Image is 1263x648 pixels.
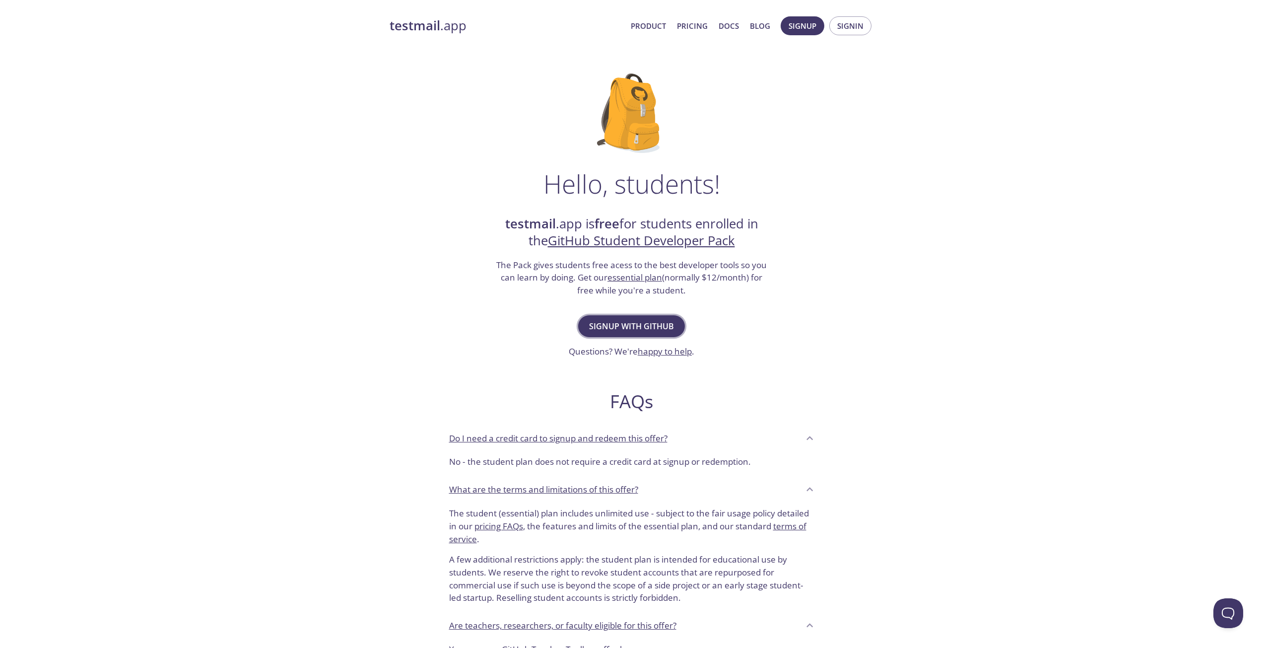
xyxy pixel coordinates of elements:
a: testmail.app [390,17,623,34]
img: github-student-backpack.png [597,73,666,153]
h2: .app is for students enrolled in the [495,216,768,250]
div: Are teachers, researchers, or faculty eligible for this offer? [441,612,822,639]
iframe: Help Scout Beacon - Open [1213,598,1243,628]
h3: Questions? We're . [569,345,694,358]
a: GitHub Student Developer Pack [548,232,735,249]
a: Pricing [677,19,708,32]
span: Signup with GitHub [589,319,674,333]
a: Blog [750,19,770,32]
p: The student (essential) plan includes unlimited use - subject to the fair usage policy detailed i... [449,507,814,545]
strong: testmail [390,17,440,34]
a: terms of service [449,520,806,545]
a: pricing FAQs [474,520,523,532]
button: Signup [781,16,824,35]
h2: FAQs [441,390,822,413]
h3: The Pack gives students free acess to the best developer tools so you can learn by doing. Get our... [495,259,768,297]
p: A few additional restrictions apply: the student plan is intended for educational use by students... [449,545,814,604]
a: Product [631,19,666,32]
span: Signup [789,19,816,32]
strong: free [595,215,619,232]
span: Signin [837,19,864,32]
strong: testmail [505,215,556,232]
p: Are teachers, researchers, or faculty eligible for this offer? [449,619,676,632]
p: Do I need a credit card to signup and redeem this offer? [449,432,667,445]
button: Signin [829,16,871,35]
p: What are the terms and limitations of this offer? [449,483,638,496]
a: essential plan [607,272,662,283]
button: Signup with GitHub [578,315,685,337]
h1: Hello, students! [543,169,720,199]
div: Do I need a credit card to signup and redeem this offer? [441,425,822,451]
a: happy to help [638,346,692,357]
p: No - the student plan does not require a credit card at signup or redemption. [449,455,814,468]
a: Docs [719,19,739,32]
div: Do I need a credit card to signup and redeem this offer? [441,451,822,476]
div: What are the terms and limitations of this offer? [441,503,822,612]
div: What are the terms and limitations of this offer? [441,476,822,503]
